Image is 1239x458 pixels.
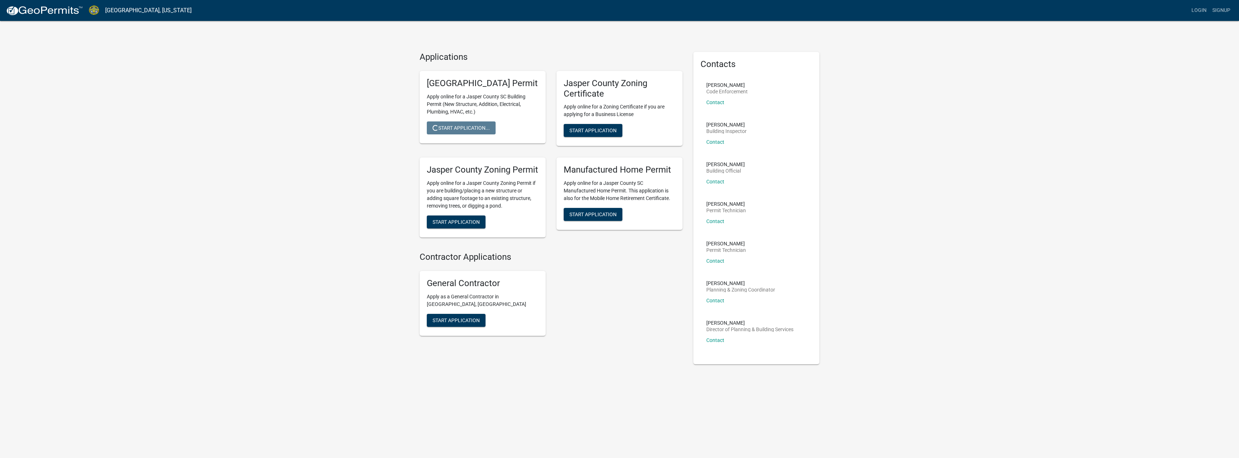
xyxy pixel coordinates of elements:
[706,83,748,88] p: [PERSON_NAME]
[420,252,683,262] h4: Contractor Applications
[706,327,793,332] p: Director of Planning & Building Services
[706,248,746,253] p: Permit Technician
[564,165,675,175] h5: Manufactured Home Permit
[706,168,745,173] p: Building Official
[427,179,538,210] p: Apply online for a Jasper County Zoning Permit if you are building/placing a new structure or add...
[706,320,793,325] p: [PERSON_NAME]
[701,59,812,70] h5: Contacts
[706,258,724,264] a: Contact
[427,293,538,308] p: Apply as a General Contractor in [GEOGRAPHIC_DATA], [GEOGRAPHIC_DATA]
[706,139,724,145] a: Contact
[706,281,775,286] p: [PERSON_NAME]
[706,179,724,184] a: Contact
[1209,4,1233,17] a: Signup
[706,122,747,127] p: [PERSON_NAME]
[706,298,724,303] a: Contact
[433,317,480,323] span: Start Application
[427,121,496,134] button: Start Application...
[427,93,538,116] p: Apply online for a Jasper County SC Building Permit (New Structure, Addition, Electrical, Plumbin...
[427,165,538,175] h5: Jasper County Zoning Permit
[420,52,683,62] h4: Applications
[420,252,683,342] wm-workflow-list-section: Contractor Applications
[433,219,480,225] span: Start Application
[706,208,746,213] p: Permit Technician
[427,78,538,89] h5: [GEOGRAPHIC_DATA] Permit
[706,129,747,134] p: Building Inspector
[433,125,490,130] span: Start Application...
[706,99,724,105] a: Contact
[427,314,486,327] button: Start Application
[706,241,746,246] p: [PERSON_NAME]
[420,52,683,243] wm-workflow-list-section: Applications
[427,215,486,228] button: Start Application
[706,162,745,167] p: [PERSON_NAME]
[564,103,675,118] p: Apply online for a Zoning Certificate if you are applying for a Business License
[569,128,617,133] span: Start Application
[706,89,748,94] p: Code Enforcement
[706,337,724,343] a: Contact
[564,78,675,99] h5: Jasper County Zoning Certificate
[427,278,538,289] h5: General Contractor
[105,4,192,17] a: [GEOGRAPHIC_DATA], [US_STATE]
[1189,4,1209,17] a: Login
[564,124,622,137] button: Start Application
[706,287,775,292] p: Planning & Zoning Coordinator
[706,218,724,224] a: Contact
[706,201,746,206] p: [PERSON_NAME]
[89,5,99,15] img: Jasper County, South Carolina
[569,212,617,217] span: Start Application
[564,179,675,202] p: Apply online for a Jasper County SC Manufactured Home Permit. This application is also for the Mo...
[564,208,622,221] button: Start Application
